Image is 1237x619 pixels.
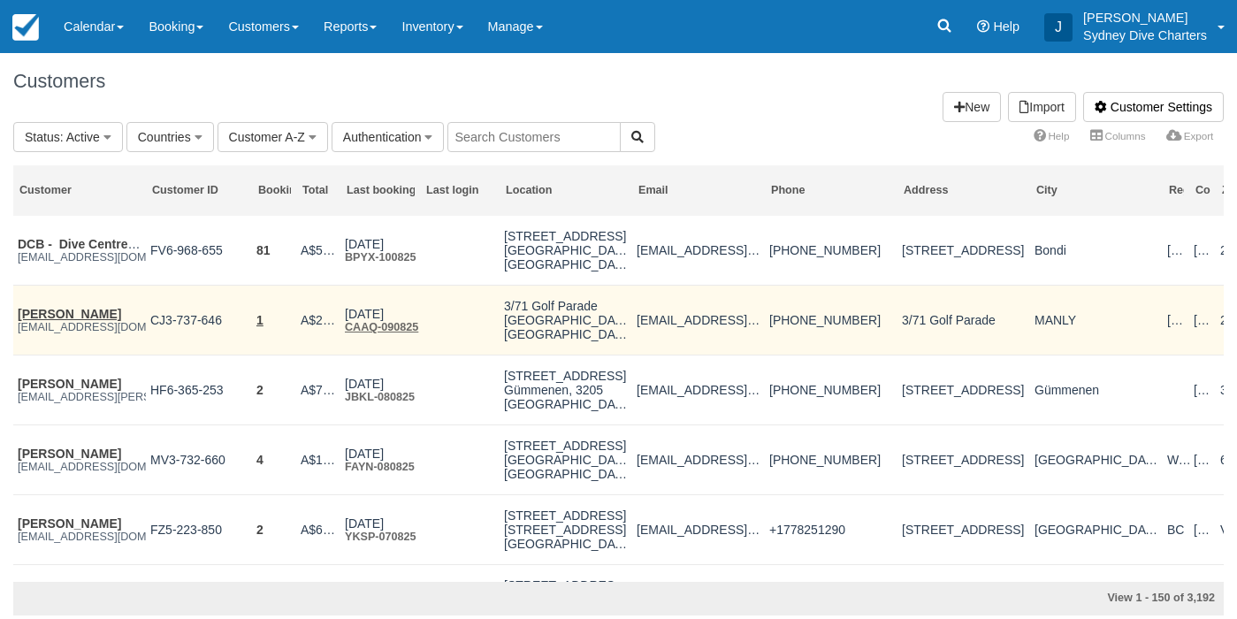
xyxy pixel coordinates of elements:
[1163,495,1189,565] td: BC
[18,307,121,321] a: [PERSON_NAME]
[252,495,296,565] td: 2
[1195,183,1210,198] div: Country
[943,92,1001,122] a: New
[13,355,146,425] td: Leonie Messerleonie.messer@gmx.ch
[343,130,422,144] span: Authentication
[1030,355,1163,425] td: Gümmenen
[632,495,765,565] td: s.dicksonhoyle@gmail.com
[426,183,494,198] div: Last login
[18,516,121,531] a: [PERSON_NAME]
[993,19,1019,34] span: Help
[18,391,141,403] em: [EMAIL_ADDRESS][PERSON_NAME][DOMAIN_NAME]
[256,243,271,257] a: 81
[13,122,123,152] button: Status: Active
[296,216,340,286] td: A$51,829.38
[13,71,1224,92] h1: Customers
[897,495,1030,565] td: 744 19th Ave E
[256,523,263,537] a: 2
[146,355,252,425] td: HF6-365-253
[218,122,328,152] button: Customer A-Z
[500,286,632,355] td: 3/71 Golf ParadeMANLY, NSW, 2095Australia
[18,321,141,333] em: [EMAIL_ADDRESS][DOMAIN_NAME]
[13,286,146,355] td: Thomas Stanotomstano01@gmail.com
[1163,425,1189,495] td: WA
[1189,425,1216,495] td: Australia
[13,495,146,565] td: Sarah Dickson-Hoyles.dicksonhoyle@gmail.com
[1189,355,1216,425] td: Switzerland
[296,355,340,425] td: A$716.48
[332,122,445,152] button: Authentication
[340,286,420,355] td: Aug 9CAAQ-090825
[897,425,1030,495] td: 30/132 Terrace Road
[632,286,765,355] td: tomstano01@gmail.com
[765,495,897,565] td: +1778251290
[771,183,892,198] div: Phone
[18,251,141,264] em: [EMAIL_ADDRESS][DOMAIN_NAME]
[1036,183,1157,198] div: City
[897,355,1030,425] td: Buchstrasse 35
[302,183,335,198] div: Total
[229,130,305,144] span: Customer A-Z
[60,130,100,144] span: : Active
[1163,286,1189,355] td: NSW
[252,286,296,355] td: 1
[18,461,141,473] em: [EMAIL_ADDRESS][DOMAIN_NAME]
[138,130,191,144] span: Countries
[904,183,1025,198] div: Address
[447,122,621,152] input: Search Customers
[256,383,263,397] a: 2
[18,237,166,251] a: DCB - Dive Centre Bondi
[1030,286,1163,355] td: MANLY
[19,183,141,198] div: Customer
[256,453,263,467] a: 4
[252,355,296,425] td: 2
[1030,495,1163,565] td: Vancouver
[340,425,420,495] td: Aug 8FAYN-080825
[500,495,632,565] td: 744 19th Ave EVancouver, BC, V5V 1K3Canada
[18,531,141,543] em: [EMAIL_ADDRESS][DOMAIN_NAME]
[632,355,765,425] td: leonie.messer@gmx.ch
[13,425,146,495] td: Lilio Lililio941019@gmail.com
[1156,124,1224,149] a: Export
[897,216,1030,286] td: 198 Bondi Rd
[296,286,340,355] td: A$254.18
[1008,92,1076,122] a: Import
[345,391,415,403] a: JBKL-080825
[146,425,252,495] td: MV3-732-660
[252,216,296,286] td: 81
[345,531,416,543] a: YKSP-070825
[258,183,291,198] div: Bookings
[500,216,632,286] td: 198 Bondi RdBondi, NSW, 2026Australia
[146,286,252,355] td: CJ3-737-646
[977,20,989,33] i: Help
[1163,216,1189,286] td: NSW
[345,251,416,264] a: BPYX-100825
[638,183,760,198] div: Email
[500,425,632,495] td: 30/132 Terrace RoadEast Perth, WA, 6000Australia
[500,355,632,425] td: Buchstrasse 35Gümmenen, 3205Switzerland
[152,183,247,198] div: Customer ID
[765,286,897,355] td: +61488341102
[1189,286,1216,355] td: Australia
[296,425,340,495] td: A$1,118.70
[506,183,627,198] div: Location
[252,425,296,495] td: 4
[1023,124,1080,149] a: Help
[632,425,765,495] td: lilio941019@gmail.com
[765,425,897,495] td: +61405066298
[347,183,415,198] div: Last booking
[345,321,418,333] a: CAAQ-090825
[765,216,897,286] td: +61293693855
[829,591,1215,607] div: View 1 - 150 of 3,192
[1083,9,1207,27] p: [PERSON_NAME]
[1080,124,1156,149] a: Columns
[256,313,263,327] a: 1
[340,216,420,286] td: Aug 10BPYX-100825
[1189,216,1216,286] td: Australia
[345,461,415,473] a: FAYN-080825
[340,495,420,565] td: Aug 7YKSP-070825
[1083,27,1207,44] p: Sydney Dive Charters
[765,355,897,425] td: +41787925390
[18,447,121,461] a: [PERSON_NAME]
[1030,425,1163,495] td: East Perth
